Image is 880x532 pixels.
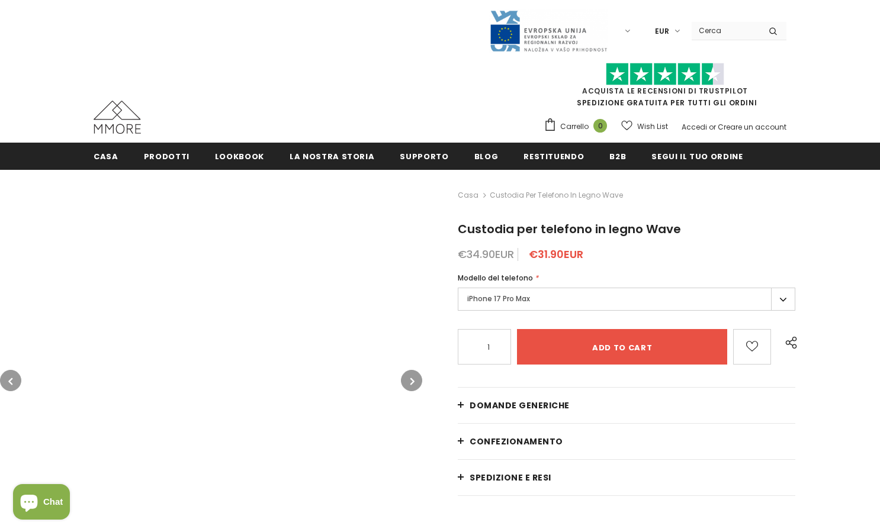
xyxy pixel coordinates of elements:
[609,151,626,162] span: B2B
[651,151,743,162] span: Segui il tuo ordine
[290,151,374,162] span: La nostra storia
[582,86,748,96] a: Acquista le recensioni di TrustPilot
[523,143,584,169] a: Restituendo
[470,399,570,411] span: Domande generiche
[144,143,190,169] a: Prodotti
[458,273,533,283] span: Modello del telefono
[94,151,118,162] span: Casa
[529,247,583,262] span: €31.90EUR
[682,122,707,132] a: Accedi
[621,116,668,137] a: Wish List
[692,22,760,39] input: Search Site
[94,143,118,169] a: Casa
[400,151,448,162] span: supporto
[544,118,613,136] a: Carrello 0
[144,151,190,162] span: Prodotti
[400,143,448,169] a: supporto
[458,388,795,423] a: Domande generiche
[458,188,478,202] a: Casa
[544,68,786,108] span: SPEDIZIONE GRATUITA PER TUTTI GLI ORDINI
[458,460,795,495] a: Spedizione e resi
[290,143,374,169] a: La nostra storia
[458,424,795,459] a: CONFEZIONAMENTO
[517,329,727,365] input: Add to cart
[609,143,626,169] a: B2B
[458,288,795,311] label: iPhone 17 Pro Max
[593,119,607,133] span: 0
[458,247,514,262] span: €34.90EUR
[470,436,563,447] span: CONFEZIONAMENTO
[489,25,608,36] a: Javni Razpis
[637,121,668,133] span: Wish List
[523,151,584,162] span: Restituendo
[215,143,264,169] a: Lookbook
[9,484,73,523] inbox-online-store-chat: Shopify online store chat
[215,151,264,162] span: Lookbook
[470,472,551,483] span: Spedizione e resi
[490,188,623,202] span: Custodia per telefono in legno Wave
[94,101,141,134] img: Casi MMORE
[560,121,589,133] span: Carrello
[458,221,681,237] span: Custodia per telefono in legno Wave
[655,25,669,37] span: EUR
[606,63,724,86] img: Fidati di Pilot Stars
[474,151,499,162] span: Blog
[709,122,716,132] span: or
[718,122,786,132] a: Creare un account
[651,143,743,169] a: Segui il tuo ordine
[489,9,608,53] img: Javni Razpis
[474,143,499,169] a: Blog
